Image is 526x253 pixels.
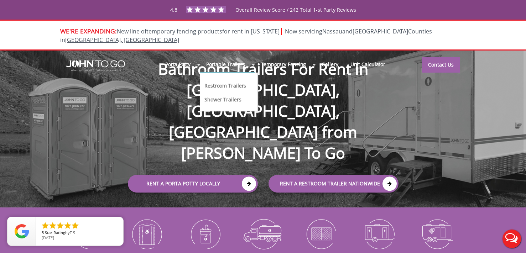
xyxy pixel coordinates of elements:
span: | [280,26,283,36]
a: temporary fencing products [146,27,222,35]
span: WE'RE EXPANDING: [60,27,117,35]
a: Restroom Trailers [204,81,247,89]
img: Portable-Toilets-icon_N.png [66,215,113,252]
img: Portable-Sinks-icon_N.png [181,215,229,252]
a: [GEOGRAPHIC_DATA], [GEOGRAPHIC_DATA] [65,36,179,44]
a: Gallery [316,57,344,72]
li:  [56,221,64,230]
li:  [71,221,79,230]
a: Nassau [322,27,342,35]
img: Review Rating [15,224,29,238]
img: ADA-Accessible-Units-icon_N.png [123,215,171,252]
span: 4.8 [170,6,177,13]
span: Star Rating [45,230,65,235]
a: Shower Trailers [204,95,242,103]
span: New line of for rent in [US_STATE] [60,27,432,44]
a: Contact Us [422,57,460,73]
a: Temporary Fencing [255,57,312,72]
a: Rent a Porta Potty Locally [128,175,258,193]
span: [DATE] [42,235,54,240]
img: Temporary-Fencing-cion_N.png [297,215,345,252]
span: T S [70,230,75,235]
span: 5 [42,230,44,235]
a: Portable Trailers [200,57,251,72]
li:  [41,221,50,230]
button: Live Chat [498,225,526,253]
img: Shower-Trailers-icon_N.png [413,215,461,252]
img: Restroom-Trailers-icon_N.png [355,215,403,252]
img: JOHN to go [66,60,125,72]
span: by [42,231,118,236]
h1: Bathroom Trailers For Rent in [GEOGRAPHIC_DATA], [GEOGRAPHIC_DATA], [GEOGRAPHIC_DATA] from [PERSO... [121,36,406,164]
li:  [63,221,72,230]
span: Overall Review Score / 242 Total 1-st Party Reviews [235,6,356,27]
a: rent a RESTROOM TRAILER Nationwide [269,175,399,193]
a: [GEOGRAPHIC_DATA] [353,27,408,35]
li:  [48,221,57,230]
a: Unit Calculator [344,57,392,72]
a: Porta Potty [159,57,197,72]
img: Waste-Services-icon_N.png [239,215,287,252]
